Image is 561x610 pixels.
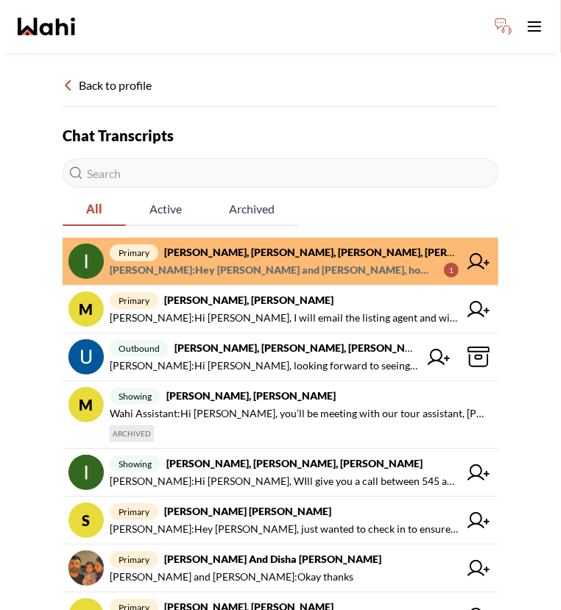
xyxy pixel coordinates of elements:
[110,261,432,279] span: [PERSON_NAME] : Hey [PERSON_NAME] and [PERSON_NAME], how is it coming along with the deposit [DATE]?
[110,340,169,357] span: outbound
[63,545,498,592] a: primary[PERSON_NAME] and Disha [PERSON_NAME][PERSON_NAME] and [PERSON_NAME]:Okay thanks
[444,263,459,277] div: 1
[63,194,126,226] button: All
[126,194,205,224] span: Active
[68,455,104,490] img: chat avatar
[110,292,158,309] span: primary
[174,341,431,354] strong: [PERSON_NAME], [PERSON_NAME], [PERSON_NAME]
[110,425,154,442] span: ARCHIVED
[63,333,498,381] a: outbound[PERSON_NAME], [PERSON_NAME], [PERSON_NAME][PERSON_NAME]:Hi [PERSON_NAME], looking forwar...
[110,472,459,490] span: [PERSON_NAME] : Hi [PERSON_NAME], WIll give you a call between 545 and 6pm
[68,244,104,279] img: chat avatar
[110,455,160,472] span: showing
[68,550,104,586] img: chat avatar
[63,238,498,286] a: primary[PERSON_NAME], [PERSON_NAME], [PERSON_NAME], [PERSON_NAME][PERSON_NAME]:Hey [PERSON_NAME] ...
[205,194,298,226] button: Archived
[63,127,174,144] strong: Chat Transcripts
[110,520,459,538] span: [PERSON_NAME] : Hey [PERSON_NAME], just wanted to check in to ensure you received the email with ...
[164,246,507,258] strong: [PERSON_NAME], [PERSON_NAME], [PERSON_NAME], [PERSON_NAME]
[68,339,104,375] img: chat avatar
[68,291,104,327] div: M
[63,158,498,188] input: Search
[166,457,423,469] strong: [PERSON_NAME], [PERSON_NAME], [PERSON_NAME]
[110,405,487,422] span: Wahi Assistant : Hi [PERSON_NAME], you’ll be meeting with our tour assistant, [PERSON_NAME], agai...
[68,387,104,422] div: M
[205,194,298,224] span: Archived
[68,503,104,538] div: S
[166,389,336,402] strong: [PERSON_NAME], [PERSON_NAME]
[63,497,498,545] a: Sprimary[PERSON_NAME] [PERSON_NAME][PERSON_NAME]:Hey [PERSON_NAME], just wanted to check in to en...
[110,568,353,586] span: [PERSON_NAME] and [PERSON_NAME] : Okay thanks
[164,553,381,565] strong: [PERSON_NAME] and Disha [PERSON_NAME]
[63,381,498,449] a: Mshowing[PERSON_NAME], [PERSON_NAME]Wahi Assistant:Hi [PERSON_NAME], you’ll be meeting with our t...
[63,77,498,107] div: Back to profile
[110,551,158,568] span: primary
[18,18,75,35] a: Wahi homepage
[164,294,334,306] strong: [PERSON_NAME], [PERSON_NAME]
[164,505,331,517] strong: [PERSON_NAME] [PERSON_NAME]
[110,388,160,405] span: showing
[63,286,498,333] a: Mprimary[PERSON_NAME], [PERSON_NAME][PERSON_NAME]:Hi [PERSON_NAME], I will email the listing agen...
[110,503,158,520] span: primary
[63,194,126,224] span: All
[110,309,459,327] span: [PERSON_NAME] : Hi [PERSON_NAME], I will email the listing agent and will update you as soon as I...
[520,12,549,41] button: Toggle open navigation menu
[110,244,158,261] span: primary
[126,194,205,226] button: Active
[110,357,419,375] span: [PERSON_NAME] : Hi [PERSON_NAME], looking forward to seeing you [DATE] at noon for your walk thro...
[63,449,498,497] a: showing[PERSON_NAME], [PERSON_NAME], [PERSON_NAME][PERSON_NAME]:Hi [PERSON_NAME], WIll give you a...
